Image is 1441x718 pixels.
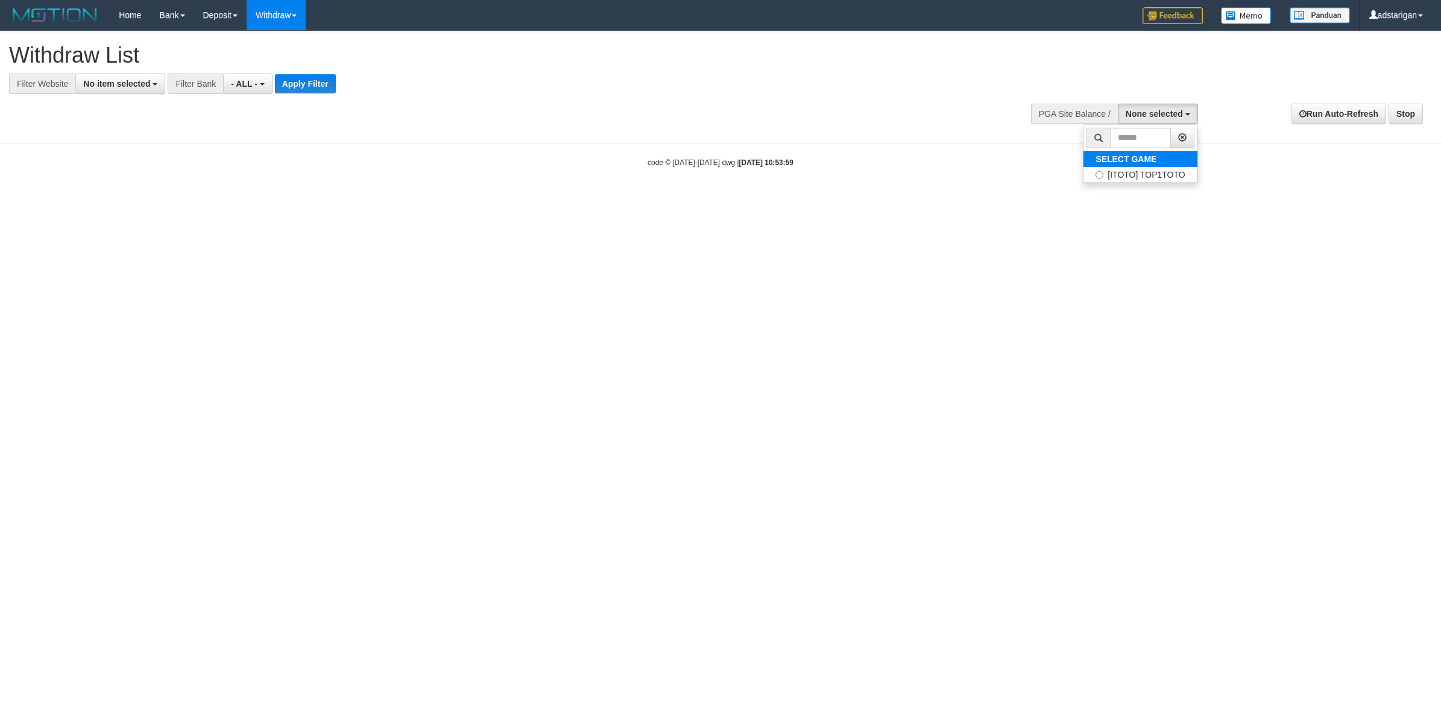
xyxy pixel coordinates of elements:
[1096,154,1156,164] b: SELECT GAME
[83,79,150,89] span: No item selected
[1083,167,1197,183] label: [ITOTO] TOP1TOTO
[9,6,101,24] img: MOTION_logo.png
[1290,7,1350,23] img: panduan.png
[275,74,336,93] button: Apply Filter
[1221,7,1272,24] img: Button%20Memo.svg
[231,79,257,89] span: - ALL -
[1096,171,1103,179] input: [ITOTO] TOP1TOTO
[223,73,272,94] button: - ALL -
[648,158,793,167] small: code © [DATE]-[DATE] dwg |
[9,73,75,94] div: Filter Website
[168,73,223,94] div: Filter Bank
[1143,7,1203,24] img: Feedback.jpg
[1083,151,1197,167] a: SELECT GAME
[1389,104,1423,124] a: Stop
[1118,104,1198,124] button: None selected
[739,158,793,167] strong: [DATE] 10:53:59
[1291,104,1386,124] a: Run Auto-Refresh
[9,43,948,67] h1: Withdraw List
[75,73,165,94] button: No item selected
[1126,109,1183,119] span: None selected
[1031,104,1118,124] div: PGA Site Balance /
